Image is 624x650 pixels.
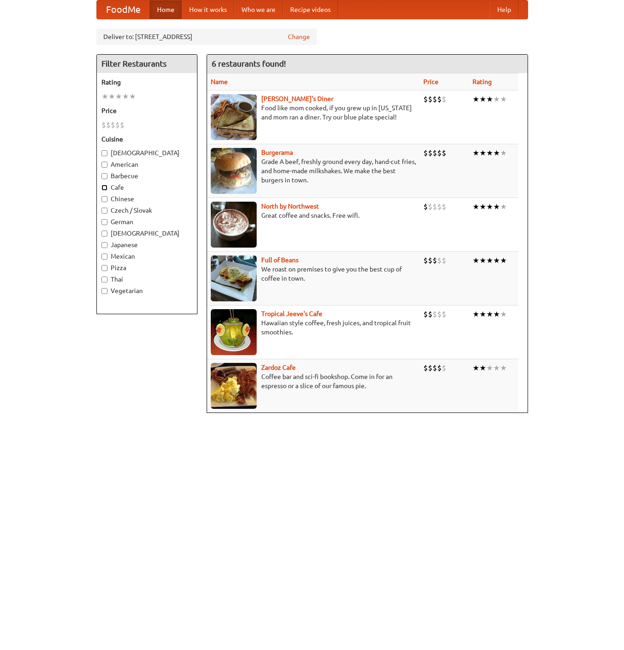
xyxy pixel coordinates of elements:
[493,94,500,104] li: ★
[101,148,192,158] label: [DEMOGRAPHIC_DATA]
[115,120,120,130] li: $
[101,286,192,295] label: Vegetarian
[472,94,479,104] li: ★
[423,148,428,158] li: $
[101,288,107,294] input: Vegetarian
[211,211,416,220] p: Great coffee and snacks. Free wifi.
[442,255,446,266] li: $
[101,275,192,284] label: Thai
[428,309,433,319] li: $
[101,229,192,238] label: [DEMOGRAPHIC_DATA]
[288,32,310,41] a: Change
[101,219,107,225] input: German
[423,309,428,319] li: $
[129,91,136,102] li: ★
[97,0,150,19] a: FoodMe
[442,363,446,373] li: $
[111,120,115,130] li: $
[211,202,257,248] img: north.jpg
[101,173,107,179] input: Barbecue
[97,55,197,73] h4: Filter Restaurants
[211,255,257,301] img: beans.jpg
[211,309,257,355] img: jeeves.jpg
[96,28,317,45] div: Deliver to: [STREET_ADDRESS]
[472,363,479,373] li: ★
[433,363,437,373] li: $
[493,148,500,158] li: ★
[428,255,433,266] li: $
[472,255,479,266] li: ★
[106,120,111,130] li: $
[437,148,442,158] li: $
[437,202,442,212] li: $
[423,202,428,212] li: $
[428,148,433,158] li: $
[493,309,500,319] li: ★
[101,196,107,202] input: Chinese
[101,254,107,260] input: Mexican
[493,363,500,373] li: ★
[428,363,433,373] li: $
[500,94,507,104] li: ★
[261,149,293,156] a: Burgerama
[500,148,507,158] li: ★
[486,309,493,319] li: ★
[472,309,479,319] li: ★
[261,95,333,102] a: [PERSON_NAME]'s Diner
[211,148,257,194] img: burgerama.jpg
[479,255,486,266] li: ★
[211,318,416,337] p: Hawaiian style coffee, fresh juices, and tropical fruit smoothies.
[101,171,192,181] label: Barbecue
[261,203,319,210] a: North by Northwest
[423,363,428,373] li: $
[437,255,442,266] li: $
[211,265,416,283] p: We roast on premises to give you the best cup of coffee in town.
[442,202,446,212] li: $
[212,59,286,68] ng-pluralize: 6 restaurants found!
[442,94,446,104] li: $
[437,94,442,104] li: $
[182,0,234,19] a: How it works
[433,148,437,158] li: $
[261,256,298,264] a: Full of Beans
[433,94,437,104] li: $
[101,277,107,283] input: Thai
[486,363,493,373] li: ★
[211,103,416,122] p: Food like mom cooked, if you grew up in [US_STATE] and mom ran a diner. Try our blue plate special!
[101,217,192,226] label: German
[486,94,493,104] li: ★
[500,202,507,212] li: ★
[101,242,107,248] input: Japanese
[500,309,507,319] li: ★
[101,135,192,144] h5: Cuisine
[261,364,296,371] a: Zardoz Cafe
[115,91,122,102] li: ★
[486,202,493,212] li: ★
[101,162,107,168] input: American
[211,372,416,390] p: Coffee bar and sci-fi bookshop. Come in for an espresso or a slice of our famous pie.
[108,91,115,102] li: ★
[101,252,192,261] label: Mexican
[490,0,518,19] a: Help
[101,206,192,215] label: Czech / Slovak
[442,309,446,319] li: $
[101,78,192,87] h5: Rating
[423,78,438,85] a: Price
[101,208,107,214] input: Czech / Slovak
[211,78,228,85] a: Name
[437,363,442,373] li: $
[211,157,416,185] p: Grade A beef, freshly ground every day, hand-cut fries, and home-made milkshakes. We make the bes...
[433,202,437,212] li: $
[479,309,486,319] li: ★
[261,310,322,317] a: Tropical Jeeve's Cafe
[472,202,479,212] li: ★
[423,255,428,266] li: $
[211,94,257,140] img: sallys.jpg
[101,231,107,237] input: [DEMOGRAPHIC_DATA]
[433,309,437,319] li: $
